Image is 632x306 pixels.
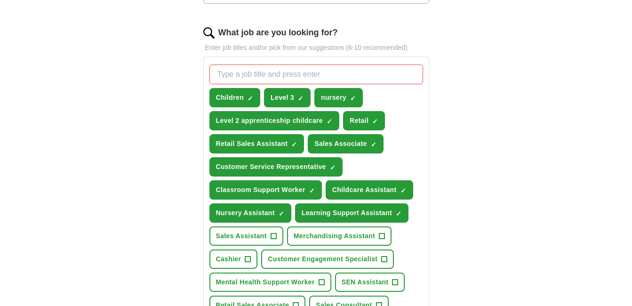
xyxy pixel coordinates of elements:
[203,27,215,39] img: search.png
[271,93,294,103] span: Level 3
[350,95,356,102] span: ✓
[287,226,392,246] button: Merchandising Assistant
[332,185,397,195] span: Childcare Assistant
[248,95,253,102] span: ✓
[209,180,322,200] button: Classroom Support Worker✓
[330,164,336,171] span: ✓
[216,185,305,195] span: Classroom Support Worker
[326,180,413,200] button: Childcare Assistant✓
[216,139,288,149] span: Retail Sales Assistant
[209,273,331,292] button: Mental Health Support Worker
[298,95,304,102] span: ✓
[314,88,363,107] button: nursery✓
[342,277,389,287] span: SEN Assistant
[216,162,326,172] span: Customer Service Representative
[264,88,311,107] button: Level 3✓
[209,203,291,223] button: Nursery Assistant✓
[209,88,261,107] button: Children✓
[216,116,323,126] span: Level 2 apprenticeship childcare
[209,157,343,177] button: Customer Service Representative✓
[261,250,394,269] button: Customer Engagement Specialist
[400,187,406,194] span: ✓
[209,111,340,130] button: Level 2 apprenticeship childcare✓
[350,116,368,126] span: Retail
[268,254,377,264] span: Customer Engagement Specialist
[216,93,244,103] span: Children
[209,64,423,84] input: Type a job title and press enter
[209,134,304,153] button: Retail Sales Assistant✓
[343,111,385,130] button: Retail✓
[371,141,376,148] span: ✓
[321,93,346,103] span: nursery
[309,187,315,194] span: ✓
[372,118,378,125] span: ✓
[203,43,429,53] p: Enter job titles and/or pick from our suggestions (6-10 recommended)
[216,231,267,241] span: Sales Assistant
[291,141,297,148] span: ✓
[209,226,283,246] button: Sales Assistant
[295,203,408,223] button: Learning Support Assistant✓
[216,208,275,218] span: Nursery Assistant
[314,139,367,149] span: Sales Associate
[218,26,338,39] label: What job are you looking for?
[216,277,315,287] span: Mental Health Support Worker
[396,210,401,217] span: ✓
[327,118,332,125] span: ✓
[216,254,241,264] span: Cashier
[302,208,392,218] span: Learning Support Assistant
[279,210,284,217] span: ✓
[294,231,375,241] span: Merchandising Assistant
[209,250,258,269] button: Cashier
[308,134,383,153] button: Sales Associate✓
[335,273,405,292] button: SEN Assistant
